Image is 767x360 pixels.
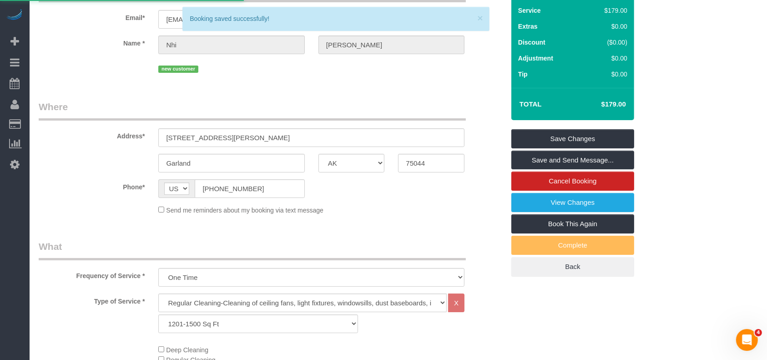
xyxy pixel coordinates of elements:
input: Zip Code* [398,154,464,172]
div: ($0.00) [585,38,627,47]
label: Service [518,6,541,15]
label: Email* [32,10,151,22]
a: Save and Send Message... [511,151,634,170]
label: Frequency of Service * [32,268,151,280]
strong: Total [520,100,542,108]
button: × [477,13,483,23]
a: Back [511,257,634,276]
label: Type of Service * [32,294,151,306]
label: Address* [32,128,151,141]
div: $179.00 [585,6,627,15]
input: Phone* [195,179,304,198]
input: First Name* [158,35,304,54]
img: Automaid Logo [5,9,24,22]
label: Discount [518,38,545,47]
input: Last Name* [318,35,464,54]
label: Adjustment [518,54,553,63]
label: Name * [32,35,151,48]
div: $0.00 [585,22,627,31]
span: Send me reminders about my booking via text message [166,207,323,214]
legend: Where [39,100,466,121]
label: Extras [518,22,538,31]
input: Email* [158,10,304,29]
span: 4 [755,329,762,336]
h4: $179.00 [574,101,626,108]
div: Booking saved successfully! [190,14,482,23]
span: new customer [158,66,198,73]
span: Deep Cleaning [166,346,208,354]
div: $0.00 [585,54,627,63]
a: Book This Again [511,214,634,233]
legend: What [39,240,466,260]
label: Phone* [32,179,151,192]
a: View Changes [511,193,634,212]
div: $0.00 [585,70,627,79]
a: Cancel Booking [511,172,634,191]
input: City* [158,154,304,172]
a: Save Changes [511,129,634,148]
iframe: Intercom live chat [736,329,758,351]
label: Tip [518,70,528,79]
